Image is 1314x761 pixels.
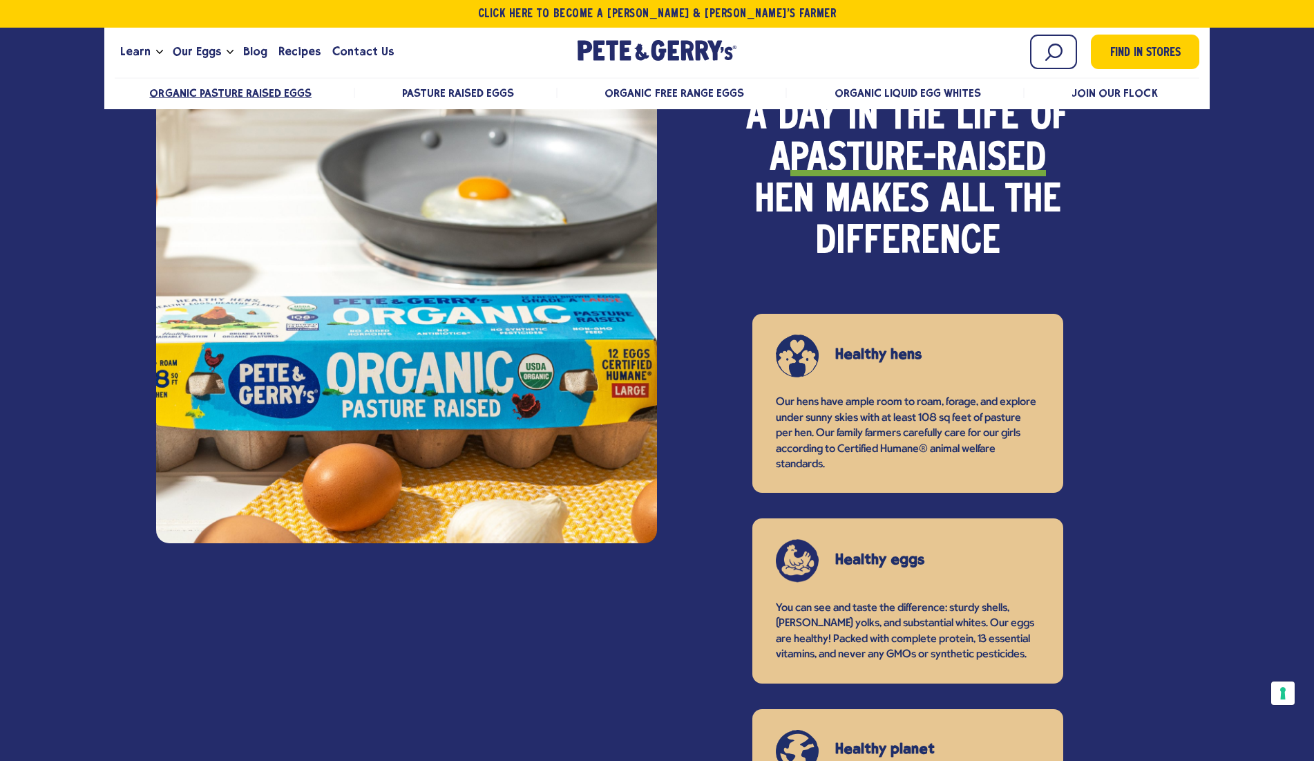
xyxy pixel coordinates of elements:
[835,346,1020,361] h3: Healthy hens
[835,552,1020,567] h3: Healthy eggs
[115,77,1199,107] nav: desktop product menu
[835,86,982,100] a: Organic Liquid Egg Whites
[604,86,743,100] a: Organic Free Range Eggs
[243,43,267,60] span: Blog
[238,33,273,71] a: Blog
[167,33,227,71] a: Our Eggs
[278,43,321,60] span: Recipes
[273,33,326,71] a: Recipes
[149,86,312,100] a: Organic Pasture Raised Eggs
[776,395,1040,472] p: Our hens have ample room to roam, forage, and explore under sunny skies with at least 108 sq feet...
[745,97,1070,263] h2: A day in the life of a hen makes all the difference
[173,43,221,60] span: Our Eggs
[1091,35,1199,69] a: Find in Stores
[835,741,1020,756] h3: Healthy planet
[1271,682,1295,705] button: Your consent preferences for tracking technologies
[776,601,1040,663] p: You can see and taste the difference: sturdy shells, [PERSON_NAME] yolks, and substantial whites....
[327,33,399,71] a: Contact Us
[1072,86,1157,100] a: Join Our Flock
[115,33,156,71] a: Learn
[227,50,234,55] button: Open the dropdown menu for Our Eggs
[790,139,1046,180] strong: pasture-raised
[156,50,163,55] button: Open the dropdown menu for Learn
[402,86,514,100] a: Pasture Raised Eggs
[120,43,151,60] span: Learn
[1110,44,1181,63] span: Find in Stores
[332,43,394,60] span: Contact Us
[1030,35,1077,69] input: Search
